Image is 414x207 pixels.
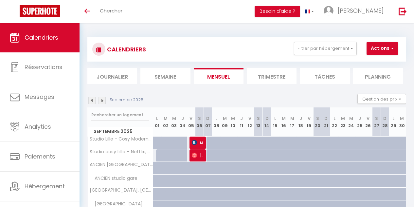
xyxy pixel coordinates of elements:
abbr: D [383,115,387,122]
th: 17 [288,107,297,137]
li: Semaine [140,68,190,84]
li: Mensuel [194,68,243,84]
abbr: M [349,115,353,122]
input: Rechercher un logement... [91,109,149,121]
span: Paiements [25,152,55,160]
abbr: L [333,115,335,122]
th: 24 [347,107,355,137]
span: Réservations [25,63,63,71]
abbr: V [189,115,192,122]
abbr: D [324,115,328,122]
iframe: LiveChat chat widget [387,179,414,207]
abbr: S [198,115,201,122]
abbr: M [164,115,168,122]
abbr: M [282,115,286,122]
th: 08 [212,107,221,137]
th: 29 [389,107,398,137]
th: 12 [246,107,254,137]
th: 26 [364,107,372,137]
li: Journalier [87,68,137,84]
h3: CALENDRIERS [105,42,146,57]
img: Super Booking [20,5,60,17]
th: 07 [204,107,212,137]
th: 20 [313,107,322,137]
th: 27 [372,107,381,137]
span: ANCIEN studio gare [89,175,139,182]
span: Chercher [100,7,122,14]
abbr: S [257,115,260,122]
th: 11 [237,107,246,137]
span: Studio Lille - Cosy Moderne / Cocon lillois calme [89,137,154,141]
span: Hébergement [25,182,65,190]
abbr: M [290,115,294,122]
abbr: M [231,115,235,122]
th: 01 [153,107,162,137]
abbr: D [206,115,209,122]
li: Tâches [300,68,350,84]
li: Trimestre [247,68,297,84]
th: 28 [381,107,389,137]
button: Besoin d'aide ? [255,6,300,17]
abbr: L [274,115,276,122]
th: 14 [263,107,271,137]
th: 09 [221,107,229,137]
li: Planning [353,68,403,84]
abbr: D [265,115,269,122]
abbr: J [299,115,302,122]
abbr: J [181,115,184,122]
abbr: M [172,115,176,122]
th: 23 [339,107,347,137]
abbr: L [392,115,394,122]
span: Messages [25,93,54,101]
th: 15 [271,107,279,137]
abbr: J [240,115,243,122]
img: logout [399,7,407,15]
span: Septembre 2025 [88,127,153,136]
abbr: L [156,115,158,122]
abbr: M [400,115,404,122]
span: Calendriers [25,33,58,42]
abbr: M [223,115,227,122]
abbr: V [248,115,251,122]
th: 19 [305,107,314,137]
abbr: S [375,115,378,122]
th: 13 [254,107,263,137]
abbr: S [316,115,319,122]
button: Actions [367,42,398,55]
th: 18 [297,107,305,137]
abbr: L [215,115,217,122]
th: 02 [161,107,170,137]
th: 16 [279,107,288,137]
abbr: M [341,115,345,122]
p: Septembre 2025 [110,97,143,103]
th: 21 [322,107,330,137]
th: 10 [229,107,238,137]
th: 05 [187,107,195,137]
abbr: V [367,115,369,122]
span: Studio cosy Lille – Netflix, Wi-Fi, proche gares [89,149,154,154]
span: Analytics [25,122,51,131]
img: ... [324,6,333,16]
th: 25 [355,107,364,137]
abbr: V [308,115,311,122]
span: Marine MASSE [192,136,203,149]
th: 30 [398,107,406,137]
button: Filtrer par hébergement [294,42,357,55]
span: [PERSON_NAME] [338,7,384,15]
th: 06 [195,107,204,137]
th: 03 [170,107,178,137]
abbr: J [358,115,361,122]
th: 04 [178,107,187,137]
span: [PERSON_NAME] [PERSON_NAME] [192,149,203,161]
th: 22 [330,107,339,137]
button: Gestion des prix [357,94,406,104]
span: ANCIEN [GEOGRAPHIC_DATA] [89,162,154,167]
span: [GEOGRAPHIC_DATA], [GEOGRAPHIC_DATA] [89,188,154,193]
